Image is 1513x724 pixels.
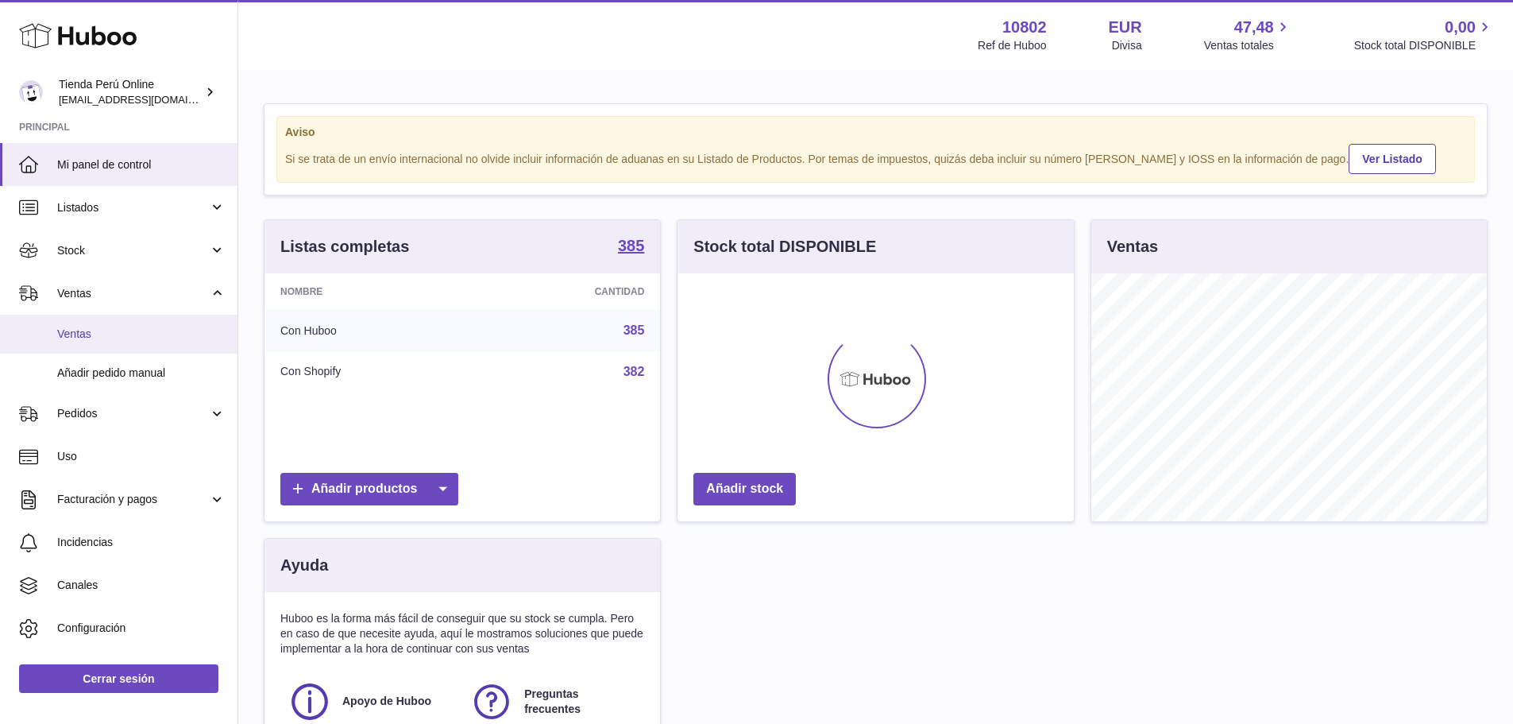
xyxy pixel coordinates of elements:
span: Listados [57,200,209,215]
span: Incidencias [57,535,226,550]
strong: Aviso [285,125,1466,140]
span: Apoyo de Huboo [342,694,431,709]
h3: Stock total DISPONIBLE [693,236,876,257]
div: Si se trata de un envío internacional no olvide incluir información de aduanas en su Listado de P... [285,141,1466,174]
div: Divisa [1112,38,1142,53]
span: 0,00 [1445,17,1476,38]
span: Facturación y pagos [57,492,209,507]
a: 385 [618,238,644,257]
th: Cantidad [475,273,661,310]
span: 47,48 [1234,17,1274,38]
p: Huboo es la forma más fácil de conseguir que su stock se cumpla. Pero en caso de que necesite ayu... [280,611,644,656]
td: Con Shopify [264,351,475,393]
span: Añadir pedido manual [57,366,226,381]
a: 47,48 Ventas totales [1204,17,1292,53]
span: Pedidos [57,406,209,421]
span: Configuración [57,621,226,636]
a: 382 [623,365,645,378]
h3: Ayuda [280,555,328,576]
a: Cerrar sesión [19,664,218,693]
div: Ref de Huboo [978,38,1046,53]
a: Apoyo de Huboo [288,680,454,723]
h3: Ventas [1107,236,1158,257]
a: 385 [623,323,645,337]
strong: 385 [618,238,644,254]
img: internalAdmin-10802@internal.huboo.com [19,80,43,104]
a: Ver Listado [1349,144,1435,174]
strong: 10802 [1002,17,1047,38]
span: Mi panel de control [57,157,226,172]
span: Stock [57,243,209,258]
span: Uso [57,449,226,464]
span: Ventas [57,286,209,301]
td: Con Huboo [264,310,475,351]
span: Preguntas frecuentes [524,687,635,717]
span: Stock total DISPONIBLE [1354,38,1494,53]
span: [EMAIL_ADDRESS][DOMAIN_NAME] [59,93,234,106]
a: 0,00 Stock total DISPONIBLE [1354,17,1494,53]
span: Ventas totales [1204,38,1292,53]
h3: Listas completas [280,236,409,257]
a: Preguntas frecuentes [470,680,636,723]
span: Ventas [57,327,226,342]
div: Tienda Perú Online [59,77,202,107]
a: Añadir stock [693,473,796,505]
strong: EUR [1109,17,1142,38]
a: Añadir productos [280,473,458,505]
span: Canales [57,578,226,593]
th: Nombre [264,273,475,310]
